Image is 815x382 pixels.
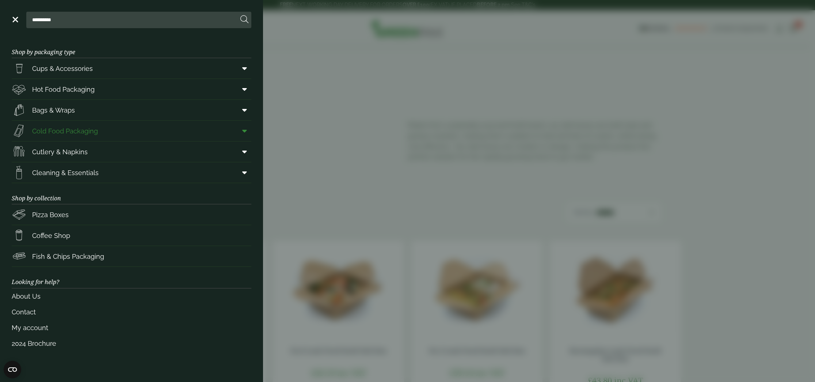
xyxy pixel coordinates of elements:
span: Pizza Boxes [32,210,69,220]
a: My account [12,320,251,336]
h3: Looking for help? [12,267,251,288]
img: Pizza_boxes.svg [12,207,26,222]
a: Coffee Shop [12,225,251,246]
span: Fish & Chips Packaging [32,251,104,261]
img: PintNhalf_cup.svg [12,61,26,76]
span: Cutlery & Napkins [32,147,88,157]
span: Cups & Accessories [32,64,93,73]
button: Open CMP widget [4,361,21,378]
a: Cleaning & Essentials [12,162,251,183]
img: Paper_carriers.svg [12,103,26,117]
h3: Shop by packaging type [12,37,251,58]
img: Deli_box.svg [12,82,26,97]
span: Bags & Wraps [32,105,75,115]
span: Coffee Shop [32,231,70,241]
h3: Shop by collection [12,183,251,204]
span: Cold Food Packaging [32,126,98,136]
a: Cutlery & Napkins [12,141,251,162]
span: Hot Food Packaging [32,84,95,94]
img: Cutlery.svg [12,144,26,159]
span: Cleaning & Essentials [32,168,99,178]
a: Cups & Accessories [12,58,251,79]
a: About Us [12,288,251,304]
a: Hot Food Packaging [12,79,251,99]
img: FishNchip_box.svg [12,249,26,264]
a: 2024 Brochure [12,336,251,351]
img: open-wipe.svg [12,165,26,180]
a: Cold Food Packaging [12,121,251,141]
img: Sandwich_box.svg [12,124,26,138]
a: Fish & Chips Packaging [12,246,251,266]
a: Pizza Boxes [12,204,251,225]
a: Bags & Wraps [12,100,251,120]
img: HotDrink_paperCup.svg [12,228,26,243]
a: Contact [12,304,251,320]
